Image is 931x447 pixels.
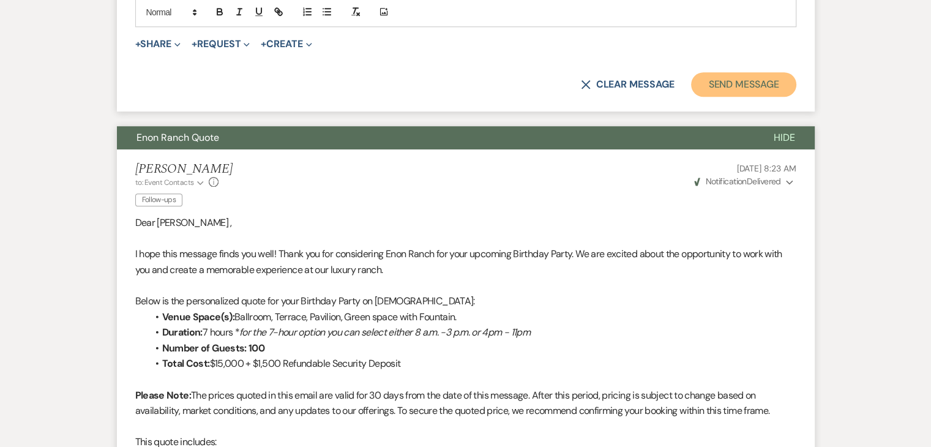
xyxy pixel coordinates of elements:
[148,309,796,325] li: Ballroom, Terrace, Pavilion, Green space with Fountain.
[136,131,219,144] span: Enon Ranch Quote
[135,177,206,188] button: to: Event Contacts
[135,178,194,187] span: to: Event Contacts
[581,80,674,89] button: Clear message
[135,193,183,206] span: Follow-ups
[754,126,815,149] button: Hide
[135,246,796,277] p: I hope this message finds you well! Thank you for considering Enon Ranch for your upcoming Birthd...
[148,356,796,372] li: $15,000 + $1,500 Refundable Security Deposit
[162,326,203,339] strong: Duration:
[135,39,181,49] button: Share
[239,326,530,339] em: for the 7-hour option you can select either 8 a.m. -3 p.m. or 4pm - 11pm
[694,176,781,187] span: Delivered
[117,126,754,149] button: Enon Ranch Quote
[162,357,210,370] strong: Total Cost:
[135,39,141,49] span: +
[192,39,197,49] span: +
[162,310,234,323] strong: Venue Space(s):
[692,175,796,188] button: NotificationDelivered
[691,72,796,97] button: Send Message
[148,325,796,340] li: 7 hours *
[736,163,796,174] span: [DATE] 8:23 AM
[135,293,796,309] p: Below is the personalized quote for your Birthday Party on [DEMOGRAPHIC_DATA]:
[135,389,191,402] strong: Please Note:
[192,39,250,49] button: Request
[261,39,266,49] span: +
[774,131,795,144] span: Hide
[162,342,265,355] strong: Number of Guests: 100
[135,162,233,177] h5: [PERSON_NAME]
[261,39,312,49] button: Create
[135,388,796,419] p: The prices quoted in this email are valid for 30 days from the date of this message. After this p...
[135,215,796,231] p: Dear [PERSON_NAME] ,
[705,176,746,187] span: Notification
